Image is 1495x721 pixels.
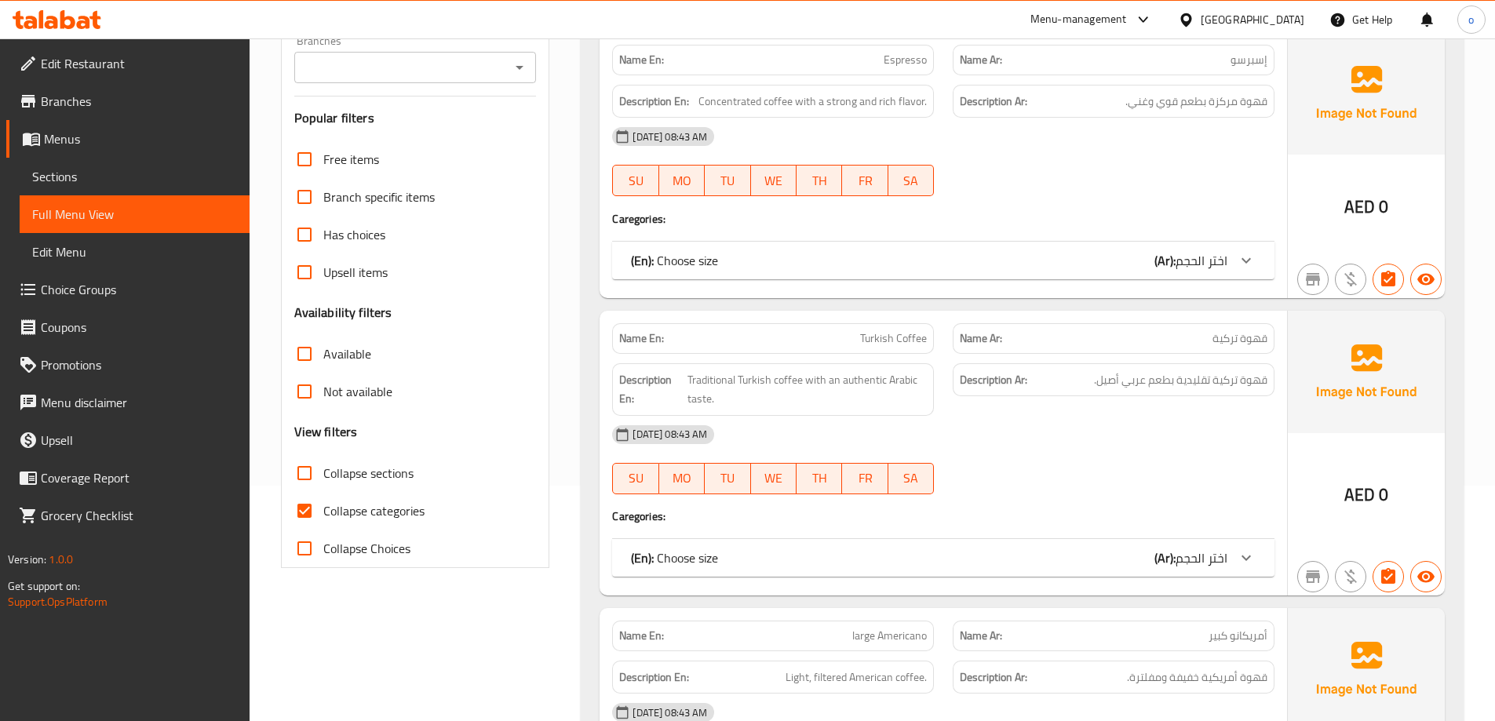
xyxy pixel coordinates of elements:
[8,576,80,596] span: Get support on:
[786,668,927,687] span: Light, filtered American coffee.
[1127,668,1267,687] span: قهوة أمريكية خفيفة ومفلترة.
[626,705,713,720] span: [DATE] 08:43 AM
[8,549,46,570] span: Version:
[323,225,385,244] span: Has choices
[803,467,836,490] span: TH
[294,423,358,441] h3: View filters
[698,92,927,111] span: Concentrated coffee with a strong and rich flavor.
[1373,264,1404,295] button: Has choices
[797,463,842,494] button: TH
[509,56,531,78] button: Open
[1379,191,1388,222] span: 0
[49,549,73,570] span: 1.0.0
[711,467,744,490] span: TU
[41,54,237,73] span: Edit Restaurant
[41,393,237,412] span: Menu disclaimer
[6,346,250,384] a: Promotions
[323,344,371,363] span: Available
[6,459,250,497] a: Coverage Report
[619,467,652,490] span: SU
[659,165,705,196] button: MO
[8,592,108,612] a: Support.OpsPlatform
[797,165,842,196] button: TH
[294,109,537,127] h3: Popular filters
[1125,92,1267,111] span: قهوة مركزة بطعم قوي وغني.
[848,169,881,192] span: FR
[6,82,250,120] a: Branches
[852,628,927,644] span: large Americano
[842,463,888,494] button: FR
[705,463,750,494] button: TU
[41,355,237,374] span: Promotions
[323,501,425,520] span: Collapse categories
[619,628,664,644] strong: Name En:
[20,195,250,233] a: Full Menu View
[1410,561,1442,592] button: Available
[41,318,237,337] span: Coupons
[619,668,689,687] strong: Description En:
[751,463,797,494] button: WE
[619,330,664,347] strong: Name En:
[612,508,1274,524] h4: Caregories:
[6,421,250,459] a: Upsell
[1030,10,1127,29] div: Menu-management
[895,467,928,490] span: SA
[1176,249,1227,272] span: اختر الحجم
[41,280,237,299] span: Choice Groups
[1201,11,1304,28] div: [GEOGRAPHIC_DATA]
[1154,249,1176,272] b: (Ar):
[1297,561,1329,592] button: Not branch specific item
[1297,264,1329,295] button: Not branch specific item
[619,370,684,409] strong: Description En:
[665,467,698,490] span: MO
[619,169,652,192] span: SU
[1344,191,1375,222] span: AED
[711,169,744,192] span: TU
[323,464,414,482] span: Collapse sections
[32,167,237,186] span: Sections
[1410,264,1442,295] button: Available
[323,188,435,206] span: Branch specific items
[1335,561,1366,592] button: Purchased item
[1094,370,1267,390] span: قهوة تركية تقليدية بطعم عربي أصيل.
[1344,479,1375,510] span: AED
[665,169,698,192] span: MO
[612,539,1274,577] div: (En): Choose size(Ar):اختر الحجم
[323,150,379,169] span: Free items
[32,242,237,261] span: Edit Menu
[631,249,654,272] b: (En):
[960,330,1002,347] strong: Name Ar:
[884,52,927,68] span: Espresso
[631,548,718,567] p: Choose size
[44,129,237,148] span: Menus
[1154,546,1176,570] b: (Ar):
[612,211,1274,227] h4: Caregories:
[803,169,836,192] span: TH
[626,427,713,442] span: [DATE] 08:43 AM
[626,129,713,144] span: [DATE] 08:43 AM
[6,308,250,346] a: Coupons
[1335,264,1366,295] button: Purchased item
[960,370,1027,390] strong: Description Ar:
[323,263,388,282] span: Upsell items
[960,628,1002,644] strong: Name Ar:
[960,92,1027,111] strong: Description Ar:
[631,251,718,270] p: Choose size
[888,165,934,196] button: SA
[612,165,658,196] button: SU
[1176,546,1227,570] span: اختر الحجم
[842,165,888,196] button: FR
[1288,311,1445,433] img: Ae5nvW7+0k+MAAAAAElFTkSuQmCC
[860,330,927,347] span: Turkish Coffee
[960,52,1002,68] strong: Name Ar:
[41,468,237,487] span: Coverage Report
[895,169,928,192] span: SA
[1209,628,1267,644] span: أمريكانو كبير
[1212,330,1267,347] span: قهوة تركية
[960,668,1027,687] strong: Description Ar:
[32,205,237,224] span: Full Menu View
[619,52,664,68] strong: Name En:
[20,158,250,195] a: Sections
[20,233,250,271] a: Edit Menu
[6,120,250,158] a: Menus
